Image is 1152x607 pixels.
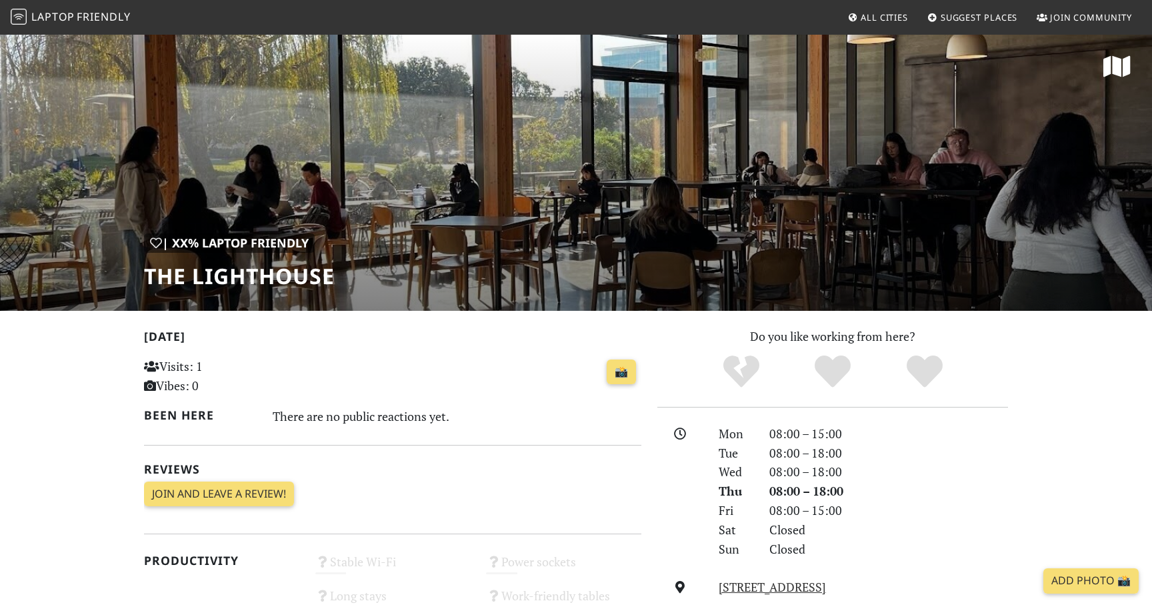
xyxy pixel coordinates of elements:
[1031,5,1137,29] a: Join Community
[144,330,641,349] h2: [DATE]
[478,551,649,585] div: Power sockets
[711,501,761,520] div: Fri
[941,11,1018,23] span: Suggest Places
[761,462,1016,482] div: 08:00 – 18:00
[144,408,257,422] h2: Been here
[922,5,1023,29] a: Suggest Places
[711,540,761,559] div: Sun
[77,9,130,24] span: Friendly
[144,233,315,253] div: | XX% Laptop Friendly
[273,406,642,427] div: There are no public reactions yet.
[787,354,879,390] div: Yes
[144,554,299,568] h2: Productivity
[11,9,27,25] img: LaptopFriendly
[761,444,1016,463] div: 08:00 – 18:00
[761,501,1016,520] div: 08:00 – 15:00
[711,424,761,444] div: Mon
[11,6,131,29] a: LaptopFriendly LaptopFriendly
[842,5,913,29] a: All Cities
[1050,11,1132,23] span: Join Community
[761,424,1016,444] div: 08:00 – 15:00
[719,579,826,595] a: [STREET_ADDRESS]
[144,263,335,289] h1: The Lighthouse
[144,357,299,396] p: Visits: 1 Vibes: 0
[1043,568,1139,594] a: Add Photo 📸
[761,540,1016,559] div: Closed
[31,9,75,24] span: Laptop
[711,462,761,482] div: Wed
[711,482,761,501] div: Thu
[307,551,479,585] div: Stable Wi-Fi
[761,520,1016,540] div: Closed
[695,354,787,390] div: No
[657,327,1008,346] p: Do you like working from here?
[607,360,636,385] a: 📸
[761,482,1016,501] div: 08:00 – 18:00
[711,520,761,540] div: Sat
[861,11,908,23] span: All Cities
[879,354,971,390] div: Definitely!
[144,482,294,507] a: Join and leave a review!
[144,462,641,476] h2: Reviews
[711,444,761,463] div: Tue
